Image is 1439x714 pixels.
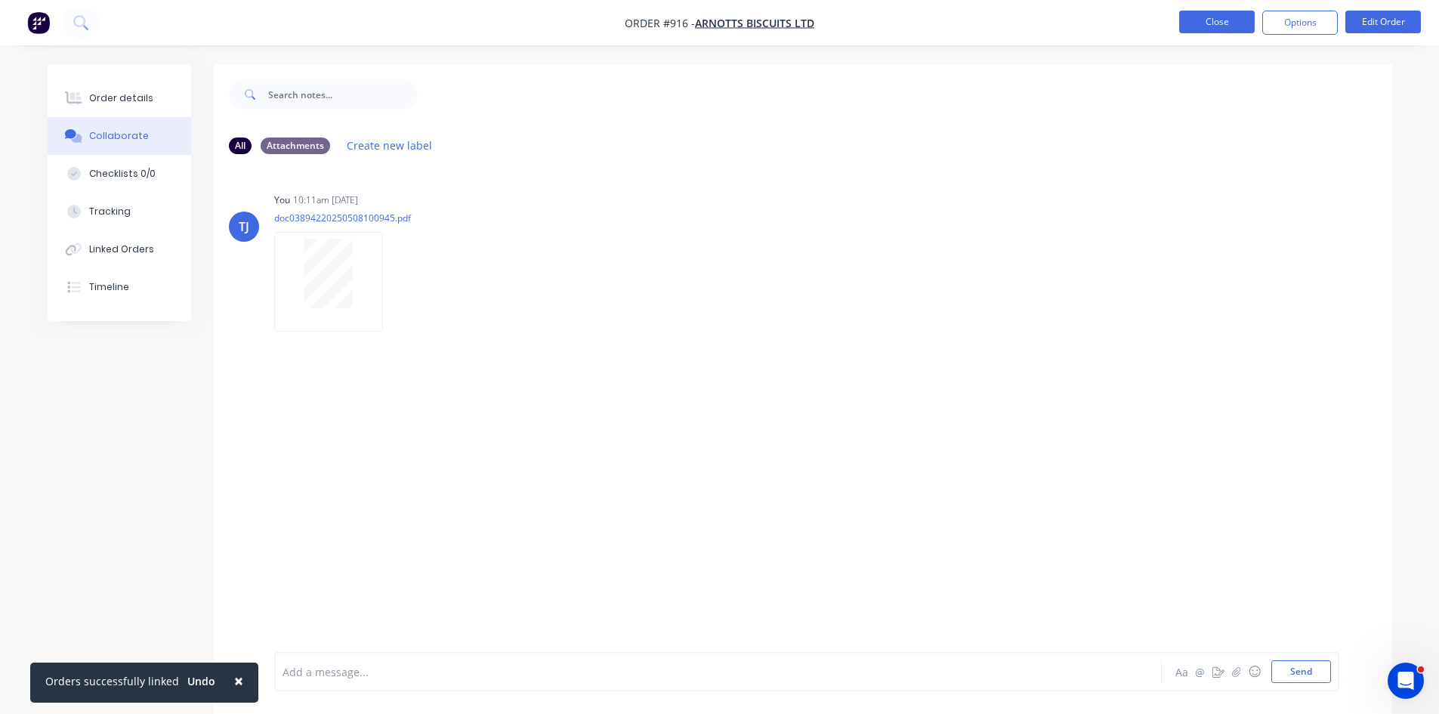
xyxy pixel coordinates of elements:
span: × [234,670,243,691]
img: Factory [27,11,50,34]
button: Close [219,663,258,699]
button: Collaborate [48,117,191,155]
button: Linked Orders [48,230,191,268]
button: Close [1179,11,1255,33]
input: Search notes... [268,79,418,110]
div: Tracking [89,205,131,218]
button: Undo [179,670,224,693]
button: @ [1191,663,1209,681]
div: Collaborate [89,129,149,143]
button: Create new label [339,135,440,156]
div: 10:11am [DATE] [293,193,358,207]
p: doc03894220250508100945.pdf [274,212,411,224]
div: TJ [239,218,249,236]
div: Orders successfully linked [45,673,179,689]
span: Order #916 - [625,16,695,30]
div: Order details [89,91,153,105]
div: All [229,138,252,154]
div: You [274,193,290,207]
button: Options [1262,11,1338,35]
button: Tracking [48,193,191,230]
button: Send [1271,660,1331,683]
div: Checklists 0/0 [89,167,156,181]
button: ☺ [1246,663,1264,681]
div: Timeline [89,280,129,294]
button: Checklists 0/0 [48,155,191,193]
div: Linked Orders [89,243,154,256]
button: Timeline [48,268,191,306]
a: ARNOTTS BISCUITS LTD [695,16,814,30]
button: Order details [48,79,191,117]
button: Aa [1173,663,1191,681]
iframe: Intercom live chat [1388,663,1424,699]
div: Attachments [261,138,330,154]
button: Edit Order [1345,11,1421,33]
